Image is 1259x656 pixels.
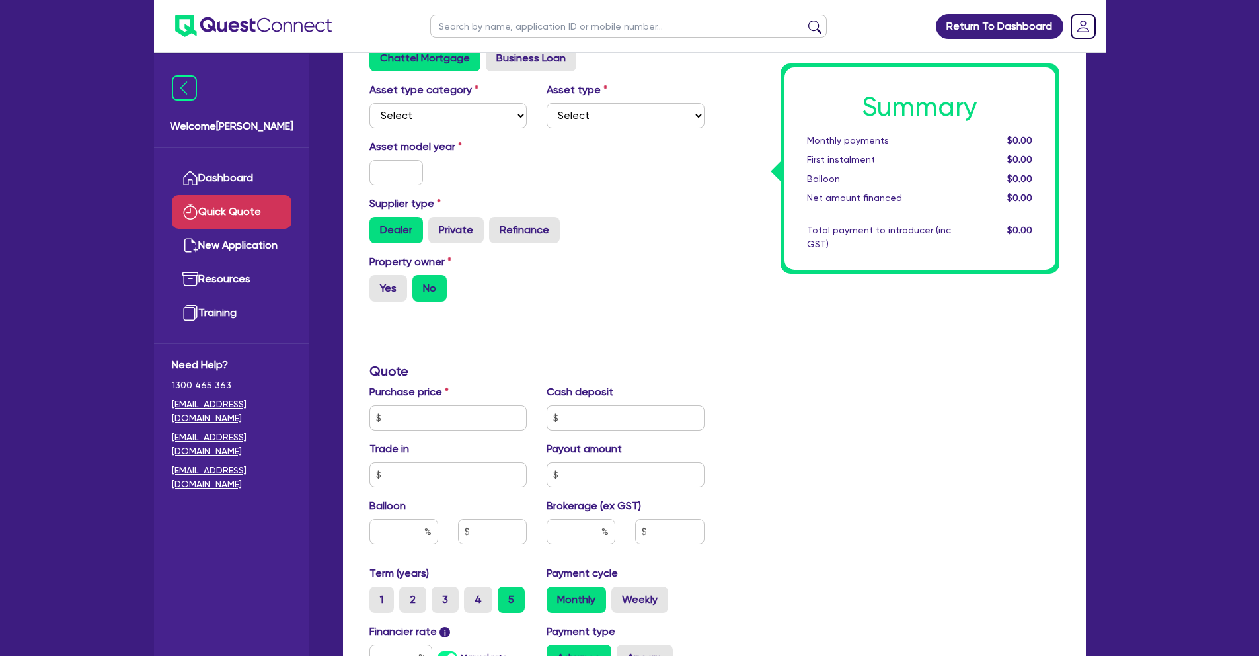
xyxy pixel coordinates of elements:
[369,82,478,98] label: Asset type category
[428,217,484,243] label: Private
[547,441,622,457] label: Payout amount
[797,153,961,167] div: First instalment
[432,587,459,613] label: 3
[797,134,961,147] div: Monthly payments
[172,397,291,425] a: [EMAIL_ADDRESS][DOMAIN_NAME]
[1066,9,1100,44] a: Dropdown toggle
[369,441,409,457] label: Trade in
[182,204,198,220] img: quick-quote
[547,82,607,98] label: Asset type
[369,196,441,212] label: Supplier type
[547,498,641,514] label: Brokerage (ex GST)
[172,161,291,195] a: Dashboard
[369,565,429,581] label: Term (years)
[369,498,406,514] label: Balloon
[369,624,451,639] label: Financier rate
[172,357,291,373] span: Need Help?
[369,384,449,400] label: Purchase price
[547,587,606,613] label: Monthly
[172,195,291,229] a: Quick Quote
[172,75,197,101] img: icon-menu-close
[486,45,576,71] label: Business Loan
[172,464,291,491] a: [EMAIL_ADDRESS][DOMAIN_NAME]
[936,14,1063,39] a: Return To Dashboard
[369,363,705,379] h3: Quote
[430,15,827,38] input: Search by name, application ID or mobile number...
[1007,173,1032,184] span: $0.00
[547,565,618,581] label: Payment cycle
[797,191,961,205] div: Net amount financed
[369,45,480,71] label: Chattel Mortgage
[439,627,450,637] span: i
[498,587,525,613] label: 5
[172,296,291,330] a: Training
[807,91,1033,123] h1: Summary
[547,624,615,639] label: Payment type
[489,217,560,243] label: Refinance
[172,263,291,296] a: Resources
[170,118,293,134] span: Welcome [PERSON_NAME]
[182,271,198,287] img: resources
[360,139,537,155] label: Asset model year
[182,237,198,253] img: new-application
[412,275,447,302] label: No
[547,384,613,400] label: Cash deposit
[369,254,451,270] label: Property owner
[1007,135,1032,145] span: $0.00
[399,587,426,613] label: 2
[182,305,198,321] img: training
[172,229,291,263] a: New Application
[797,172,961,186] div: Balloon
[369,275,407,302] label: Yes
[369,587,394,613] label: 1
[1007,154,1032,165] span: $0.00
[175,15,332,37] img: quest-connect-logo-blue
[1007,192,1032,203] span: $0.00
[369,217,423,243] label: Dealer
[172,430,291,458] a: [EMAIL_ADDRESS][DOMAIN_NAME]
[797,224,961,251] div: Total payment to introducer (inc GST)
[464,587,492,613] label: 4
[611,587,668,613] label: Weekly
[1007,225,1032,235] span: $0.00
[172,378,291,392] span: 1300 465 363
